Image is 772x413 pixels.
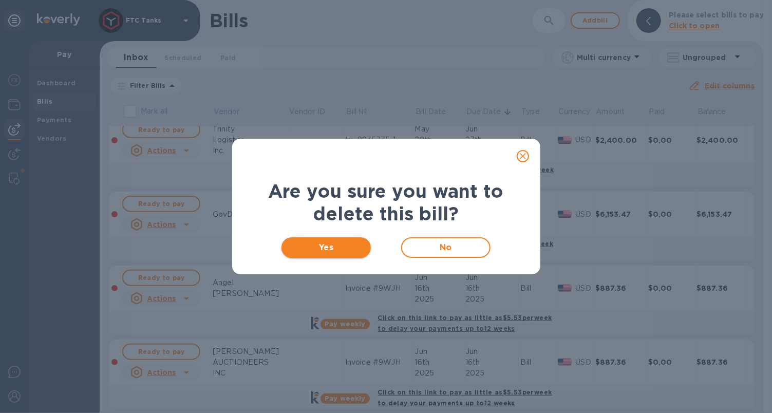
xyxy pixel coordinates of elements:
button: No [401,237,491,258]
button: close [511,144,535,168]
span: Yes [290,241,363,254]
button: Yes [281,237,371,258]
b: Are you sure you want to delete this bill? [269,180,504,225]
span: No [410,241,482,254]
